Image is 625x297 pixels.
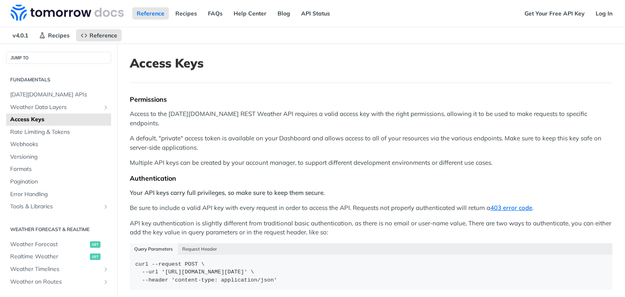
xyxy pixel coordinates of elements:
[10,103,101,111] span: Weather Data Layers
[6,52,111,64] button: JUMP TO
[229,7,271,20] a: Help Center
[6,76,111,83] h2: Fundamentals
[130,174,612,182] div: Authentication
[10,203,101,211] span: Tools & Libraries
[6,101,111,114] a: Weather Data LayersShow subpages for Weather Data Layers
[10,265,101,273] span: Weather Timelines
[130,109,612,128] p: Access to the [DATE][DOMAIN_NAME] REST Weather API requires a valid access key with the right per...
[6,89,111,101] a: [DATE][DOMAIN_NAME] APIs
[6,138,111,151] a: Webhooks
[6,251,111,263] a: Realtime Weatherget
[10,116,109,124] span: Access Keys
[10,278,101,286] span: Weather on Routes
[6,114,111,126] a: Access Keys
[48,32,70,39] span: Recipes
[6,226,111,233] h2: Weather Forecast & realtime
[35,29,74,41] a: Recipes
[90,241,101,248] span: get
[130,219,612,237] p: API key authentication is slightly different from traditional basic authentication, as there is n...
[90,32,117,39] span: Reference
[6,263,111,275] a: Weather TimelinesShow subpages for Weather Timelines
[10,140,109,148] span: Webhooks
[8,29,33,41] span: v4.0.1
[6,188,111,201] a: Error Handling
[103,279,109,285] button: Show subpages for Weather on Routes
[203,7,227,20] a: FAQs
[130,95,612,103] div: Permissions
[178,243,222,255] button: Request Header
[130,189,325,197] strong: Your API keys carry full privileges, so make sure to keep them secure.
[10,128,109,136] span: Rate Limiting & Tokens
[130,134,612,152] p: A default, "private" access token is available on your Dashboard and allows access to all of your...
[90,253,101,260] span: get
[130,56,612,70] h1: Access Keys
[6,176,111,188] a: Pagination
[6,238,111,251] a: Weather Forecastget
[130,158,612,168] p: Multiple API keys can be created by your account manager, to support different development enviro...
[10,165,109,173] span: Formats
[10,190,109,199] span: Error Handling
[273,7,295,20] a: Blog
[6,201,111,213] a: Tools & LibrariesShow subpages for Tools & Libraries
[11,4,124,21] img: Tomorrow.io Weather API Docs
[6,163,111,175] a: Formats
[520,7,589,20] a: Get Your Free API Key
[591,7,617,20] a: Log In
[103,266,109,273] button: Show subpages for Weather Timelines
[103,203,109,210] button: Show subpages for Tools & Libraries
[103,104,109,111] button: Show subpages for Weather Data Layers
[6,151,111,163] a: Versioning
[130,203,612,213] p: Be sure to include a valid API key with every request in order to access the API. Requests not pr...
[6,126,111,138] a: Rate Limiting & Tokens
[297,7,334,20] a: API Status
[171,7,201,20] a: Recipes
[6,276,111,288] a: Weather on RoutesShow subpages for Weather on Routes
[130,255,612,290] code: curl --request POST \ --url '[URL][DOMAIN_NAME][DATE]' \ --header 'content-type: application/json'
[10,153,109,161] span: Versioning
[10,240,88,249] span: Weather Forecast
[490,204,532,212] a: 403 error code
[132,7,169,20] a: Reference
[10,253,88,261] span: Realtime Weather
[10,91,109,99] span: [DATE][DOMAIN_NAME] APIs
[76,29,122,41] a: Reference
[10,178,109,186] span: Pagination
